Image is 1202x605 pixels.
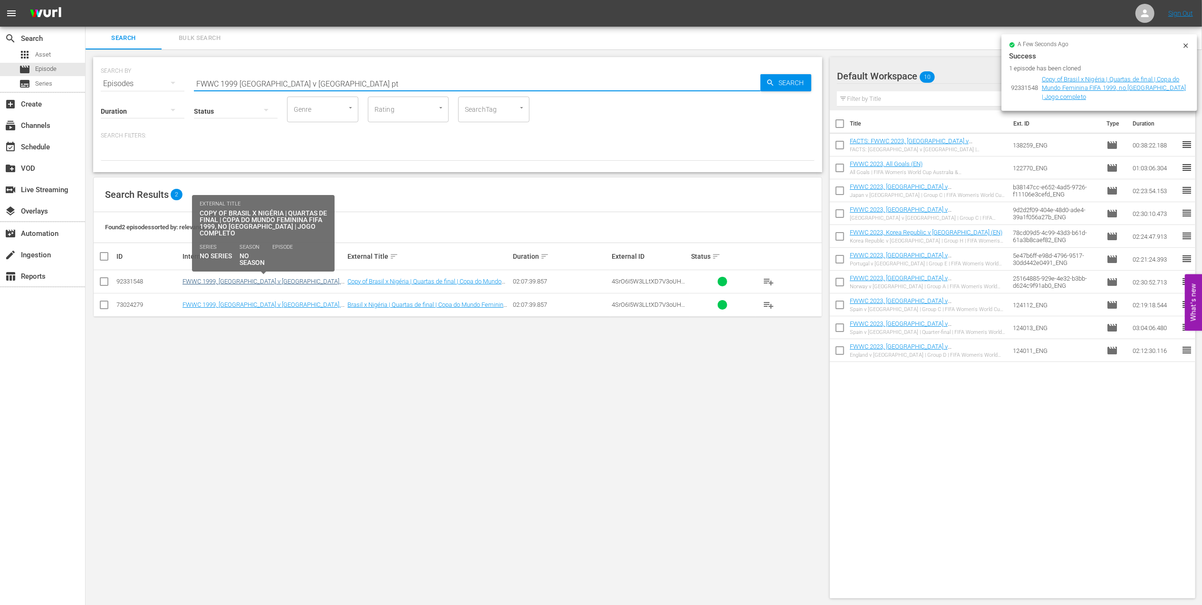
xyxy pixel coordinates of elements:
[5,98,16,110] span: Create
[691,251,754,262] div: Status
[105,189,169,200] span: Search Results
[1009,202,1103,225] td: 9d2d2f09-404e-48d0-ade4-39a1f056a27b_ENG
[850,252,952,266] a: FWWC 2023, [GEOGRAPHIC_DATA] v [GEOGRAPHIC_DATA] (EN)
[757,293,780,316] button: playlist_add
[116,253,180,260] div: ID
[5,249,16,261] span: Ingestion
[850,169,1005,176] div: All Goals | FIFA Women's World Cup Australia & [GEOGRAPHIC_DATA] 2023™
[91,33,156,44] span: Search
[1129,339,1181,362] td: 02:12:30.116
[183,251,345,262] div: Internal Title
[850,306,1005,312] div: Spain v [GEOGRAPHIC_DATA] | Group C | FIFA Women's World Cup [GEOGRAPHIC_DATA] & [GEOGRAPHIC_DATA...
[116,278,180,285] div: 92331548
[35,64,57,74] span: Episode
[5,163,16,174] span: VOD
[850,215,1005,221] div: [GEOGRAPHIC_DATA] v [GEOGRAPHIC_DATA] | Group C | FIFA Women's World Cup [GEOGRAPHIC_DATA] & [GEO...
[1129,271,1181,293] td: 02:30:52.713
[19,49,30,60] span: Asset
[850,297,952,312] a: FWWC 2023, [GEOGRAPHIC_DATA] v [GEOGRAPHIC_DATA] (EN)
[850,274,952,289] a: FWWC 2023, [GEOGRAPHIC_DATA] v [GEOGRAPHIC_DATA] (EN)
[1009,156,1103,179] td: 122770_ENG
[436,103,445,112] button: Open
[513,278,609,285] div: 02:07:39.857
[1106,231,1118,242] span: Episode
[763,299,774,311] span: playlist_add
[1009,293,1103,316] td: 124112_ENG
[517,103,526,112] button: Open
[1129,293,1181,316] td: 02:19:18.544
[1106,208,1118,219] span: Episode
[850,160,923,167] a: FWWC 2023, All Goals (EN)
[850,283,1005,290] div: Norway v [GEOGRAPHIC_DATA] | Group A | FIFA Women's World Cup [GEOGRAPHIC_DATA] & [GEOGRAPHIC_DAT...
[35,50,51,59] span: Asset
[850,146,1005,153] div: FACTS: [GEOGRAPHIC_DATA] v [GEOGRAPHIC_DATA] | [GEOGRAPHIC_DATA]/[GEOGRAPHIC_DATA] 2023
[1106,345,1118,356] span: Episode
[183,278,345,292] a: FWWC 1999, [GEOGRAPHIC_DATA] v [GEOGRAPHIC_DATA], Quarter-Finals - FMR (PT)
[1042,76,1186,100] a: Copy of Brasil x Nigéria | Quartas de final | Copa do Mundo Feminina FIFA 1999, no [GEOGRAPHIC_DA...
[1181,322,1192,333] span: reorder
[612,253,688,260] div: External ID
[1009,248,1103,271] td: 5e47b6ff-e98d-4796-9517-30dd442e0491_ENG
[116,301,180,308] div: 73024279
[1181,185,1192,196] span: reorder
[850,320,952,334] a: FWWC 2023, [GEOGRAPHIC_DATA] v [GEOGRAPHIC_DATA] (EN)
[101,132,815,140] p: Search Filters:
[760,74,811,91] button: Search
[612,301,686,315] span: 4SrO6I5W3LLtXD7V3oUH8f_POR
[1181,299,1192,310] span: reorder
[1101,110,1127,137] th: Type
[920,67,935,87] span: 10
[223,252,232,261] span: sort
[513,301,609,308] div: 02:07:39.857
[5,141,16,153] span: Schedule
[1129,156,1181,179] td: 01:03:06.304
[540,252,549,261] span: sort
[850,261,1005,267] div: Portugal v [GEOGRAPHIC_DATA] | Group E | FIFA Women's World Cup [GEOGRAPHIC_DATA] & [GEOGRAPHIC_D...
[35,79,52,88] span: Series
[1181,162,1192,173] span: reorder
[837,63,1174,89] div: Default Workspace
[1106,162,1118,174] span: Episode
[1181,139,1192,150] span: reorder
[346,103,355,112] button: Open
[347,278,505,299] a: Copy of Brasil x Nigéria | Quartas de final | Copa do Mundo Feminina FIFA 1999, no [GEOGRAPHIC_DA...
[612,278,686,292] span: 4SrO6I5W3LLtXD7V3oUH8f_POR
[1127,110,1184,137] th: Duration
[347,251,510,262] div: External Title
[850,183,952,197] a: FWWC 2023, [GEOGRAPHIC_DATA] v [GEOGRAPHIC_DATA] (EN)
[1009,73,1040,104] td: 92331548
[1018,41,1069,49] span: a few seconds ago
[1106,254,1118,265] span: Episode
[183,301,345,315] a: FWWC 1999, [GEOGRAPHIC_DATA] v [GEOGRAPHIC_DATA], Quarter-Finals - FMR (PT)
[763,276,774,287] span: playlist_add
[1009,50,1190,62] div: Success
[167,33,232,44] span: Bulk Search
[1181,230,1192,242] span: reorder
[1106,276,1118,288] span: Episode
[850,343,952,357] a: FWWC 2023, [GEOGRAPHIC_DATA] v [GEOGRAPHIC_DATA] (EN)
[390,252,398,261] span: sort
[5,120,16,131] span: Channels
[1129,316,1181,339] td: 03:04:06.480
[712,252,721,261] span: sort
[513,251,609,262] div: Duration
[1181,276,1192,287] span: reorder
[105,224,206,231] span: Found 2 episodes sorted by: relevance
[1129,202,1181,225] td: 02:30:10.473
[1129,179,1181,202] td: 02:23:54.153
[850,192,1005,198] div: Japan v [GEOGRAPHIC_DATA] | Group C | FIFA Women's World Cup [GEOGRAPHIC_DATA] & [GEOGRAPHIC_DATA...
[5,205,16,217] span: Overlays
[1106,139,1118,151] span: Episode
[1129,248,1181,271] td: 02:21:24.393
[850,229,1002,236] a: FWWC 2023, Korea Republic v [GEOGRAPHIC_DATA] (EN)
[6,8,17,19] span: menu
[1168,10,1193,17] a: Sign Out
[1181,253,1192,264] span: reorder
[101,70,184,97] div: Episodes
[5,271,16,282] span: Reports
[1008,110,1101,137] th: Ext. ID
[23,2,68,25] img: ans4CAIJ8jUAAAAAAAAAAAAAAAAAAAAAAAAgQb4GAAAAAAAAAAAAAAAAAAAAAAAAJMjXAAAAAAAAAAAAAAAAAAAAAAAAgAT5G...
[171,189,183,200] span: 2
[1106,185,1118,196] span: Episode
[1009,316,1103,339] td: 124013_ENG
